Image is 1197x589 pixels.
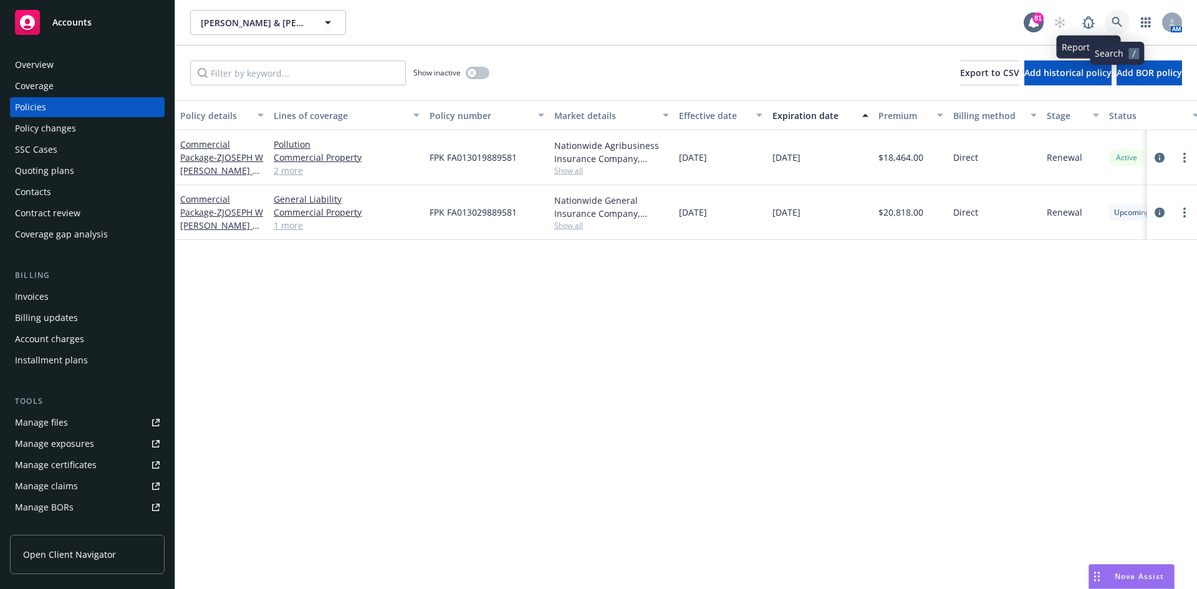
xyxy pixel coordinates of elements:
[772,109,855,122] div: Expiration date
[767,100,873,130] button: Expiration date
[10,203,165,223] a: Contract review
[674,100,767,130] button: Effective date
[15,203,80,223] div: Contract review
[180,138,263,189] a: Commercial Package
[10,118,165,138] a: Policy changes
[10,5,165,40] a: Accounts
[772,151,800,164] span: [DATE]
[953,109,1023,122] div: Billing method
[274,138,420,151] a: Pollution
[10,350,165,370] a: Installment plans
[1047,109,1085,122] div: Stage
[960,67,1019,79] span: Export to CSV
[953,151,978,164] span: Direct
[878,206,923,219] span: $20,818.00
[201,16,309,29] span: [PERSON_NAME] & [PERSON_NAME]
[10,497,165,517] a: Manage BORs
[15,55,54,75] div: Overview
[430,206,517,219] span: FPK FA013029889581
[10,476,165,496] a: Manage claims
[679,151,707,164] span: [DATE]
[10,55,165,75] a: Overview
[10,76,165,96] a: Coverage
[10,455,165,475] a: Manage certificates
[15,118,76,138] div: Policy changes
[175,100,269,130] button: Policy details
[1042,100,1104,130] button: Stage
[430,151,517,164] span: FPK FA013019889581
[878,151,923,164] span: $18,464.00
[1047,206,1082,219] span: Renewal
[1024,60,1112,85] button: Add historical policy
[190,60,406,85] input: Filter by keyword...
[180,109,250,122] div: Policy details
[52,17,92,27] span: Accounts
[549,100,674,130] button: Market details
[15,97,46,117] div: Policies
[15,455,97,475] div: Manage certificates
[180,151,263,189] span: - ZJOSEPH W [PERSON_NAME] & [PERSON_NAME]
[554,194,669,220] div: Nationwide General Insurance Company, Nationwide Insurance Company
[274,164,420,177] a: 2 more
[1047,151,1082,164] span: Renewal
[180,206,263,257] span: - ZJOSEPH W [PERSON_NAME] & [PERSON_NAME] 25-26
[10,224,165,244] a: Coverage gap analysis
[10,519,165,539] a: Summary of insurance
[1177,150,1192,165] a: more
[180,193,263,257] a: Commercial Package
[1114,152,1139,163] span: Active
[1117,67,1182,79] span: Add BOR policy
[15,519,110,539] div: Summary of insurance
[15,308,78,328] div: Billing updates
[1114,207,1150,218] span: Upcoming
[15,140,57,160] div: SSC Cases
[1024,67,1112,79] span: Add historical policy
[15,224,108,244] div: Coverage gap analysis
[15,476,78,496] div: Manage claims
[274,151,420,164] a: Commercial Property
[1032,12,1044,24] div: 81
[873,100,948,130] button: Premium
[274,193,420,206] a: General Liability
[269,100,425,130] button: Lines of coverage
[10,413,165,433] a: Manage files
[10,161,165,181] a: Quoting plans
[274,109,406,122] div: Lines of coverage
[15,161,74,181] div: Quoting plans
[554,165,669,176] span: Show all
[10,269,165,282] div: Billing
[1109,109,1185,122] div: Status
[554,109,655,122] div: Market details
[190,10,346,35] button: [PERSON_NAME] & [PERSON_NAME]
[15,434,94,454] div: Manage exposures
[1076,10,1101,35] a: Report a Bug
[15,329,84,349] div: Account charges
[679,206,707,219] span: [DATE]
[425,100,549,130] button: Policy number
[15,182,51,202] div: Contacts
[10,308,165,328] a: Billing updates
[10,97,165,117] a: Policies
[10,434,165,454] a: Manage exposures
[15,497,74,517] div: Manage BORs
[1105,10,1130,35] a: Search
[1115,571,1164,582] span: Nova Assist
[1089,565,1105,588] div: Drag to move
[1152,150,1167,165] a: circleInformation
[948,100,1042,130] button: Billing method
[1152,205,1167,220] a: circleInformation
[413,67,461,78] span: Show inactive
[10,140,165,160] a: SSC Cases
[10,329,165,349] a: Account charges
[1133,10,1158,35] a: Switch app
[1117,60,1182,85] button: Add BOR policy
[1089,564,1175,589] button: Nova Assist
[554,220,669,231] span: Show all
[430,109,531,122] div: Policy number
[15,287,49,307] div: Invoices
[554,139,669,165] div: Nationwide Agribusiness Insurance Company, Nationwide Insurance Company
[15,350,88,370] div: Installment plans
[274,206,420,219] a: Commercial Property
[960,60,1019,85] button: Export to CSV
